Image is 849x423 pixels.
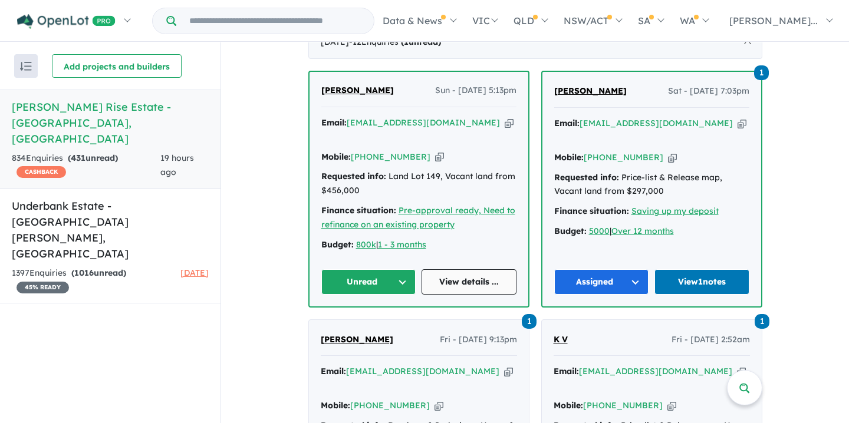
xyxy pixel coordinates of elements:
[321,366,346,376] strong: Email:
[504,365,513,378] button: Copy
[754,65,769,80] span: 1
[74,267,94,278] span: 1016
[321,171,386,181] strong: Requested info:
[631,206,719,216] a: Saving up my deposit
[71,267,126,278] strong: ( unread)
[404,37,409,47] span: 1
[346,366,499,376] a: [EMAIL_ADDRESS][DOMAIN_NAME]
[435,84,516,98] span: Sun - [DATE] 5:13pm
[17,14,116,29] img: Openlot PRO Logo White
[422,269,516,295] a: View details ...
[755,312,769,328] a: 1
[668,151,677,164] button: Copy
[321,333,393,347] a: [PERSON_NAME]
[71,153,85,163] span: 431
[435,399,443,412] button: Copy
[350,400,430,411] a: [PHONE_NUMBER]
[668,84,749,98] span: Sat - [DATE] 7:03pm
[554,172,619,183] strong: Requested info:
[589,226,610,236] a: 5000
[68,153,118,163] strong: ( unread)
[667,399,676,412] button: Copy
[554,400,583,411] strong: Mobile:
[321,269,416,295] button: Unread
[321,205,396,216] strong: Finance situation:
[378,239,426,250] a: 1 - 3 months
[180,267,209,278] span: [DATE]
[179,8,371,34] input: Try estate name, suburb, builder or developer
[12,266,180,295] div: 1397 Enquir ies
[554,269,649,295] button: Assigned
[729,15,818,27] span: [PERSON_NAME]...
[356,239,376,250] a: 800k
[12,198,209,262] h5: Underbank Estate - [GEOGRAPHIC_DATA][PERSON_NAME] , [GEOGRAPHIC_DATA]
[580,118,733,128] a: [EMAIL_ADDRESS][DOMAIN_NAME]
[12,99,209,147] h5: [PERSON_NAME] Rise Estate - [GEOGRAPHIC_DATA] , [GEOGRAPHIC_DATA]
[554,171,749,199] div: Price-list & Release map, Vacant land from $297,000
[435,151,444,163] button: Copy
[52,54,182,78] button: Add projects and builders
[349,37,441,47] span: - 12 Enquir ies
[321,238,516,252] div: |
[308,26,762,59] div: [DATE]
[321,400,350,411] strong: Mobile:
[160,153,194,177] span: 19 hours ago
[755,314,769,329] span: 1
[554,334,568,345] span: K V
[554,84,627,98] a: [PERSON_NAME]
[321,205,515,230] a: Pre-approval ready, Need to refinance on an existing property
[17,166,66,178] span: CASHBACK
[654,269,749,295] a: View1notes
[554,206,629,216] strong: Finance situation:
[17,282,69,293] span: 45 % READY
[401,37,441,47] strong: ( unread)
[522,314,537,329] span: 1
[554,152,584,163] strong: Mobile:
[12,151,160,180] div: 834 Enquir ies
[554,366,579,376] strong: Email:
[579,366,732,376] a: [EMAIL_ADDRESS][DOMAIN_NAME]
[351,151,430,162] a: [PHONE_NUMBER]
[737,365,746,378] button: Copy
[554,224,749,239] div: |
[321,85,394,95] span: [PERSON_NAME]
[505,117,514,129] button: Copy
[554,226,587,236] strong: Budget:
[554,85,627,96] span: [PERSON_NAME]
[522,312,537,328] a: 1
[321,84,394,98] a: [PERSON_NAME]
[583,400,663,411] a: [PHONE_NUMBER]
[611,226,674,236] a: Over 12 months
[754,64,769,80] a: 1
[20,62,32,71] img: sort.svg
[347,117,500,128] a: [EMAIL_ADDRESS][DOMAIN_NAME]
[321,239,354,250] strong: Budget:
[321,151,351,162] strong: Mobile:
[584,152,663,163] a: [PHONE_NUMBER]
[738,117,746,130] button: Copy
[321,170,516,198] div: Land Lot 149, Vacant land from $456,000
[321,334,393,345] span: [PERSON_NAME]
[321,117,347,128] strong: Email:
[672,333,750,347] span: Fri - [DATE] 2:52am
[554,118,580,128] strong: Email:
[554,333,568,347] a: K V
[440,333,517,347] span: Fri - [DATE] 9:13pm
